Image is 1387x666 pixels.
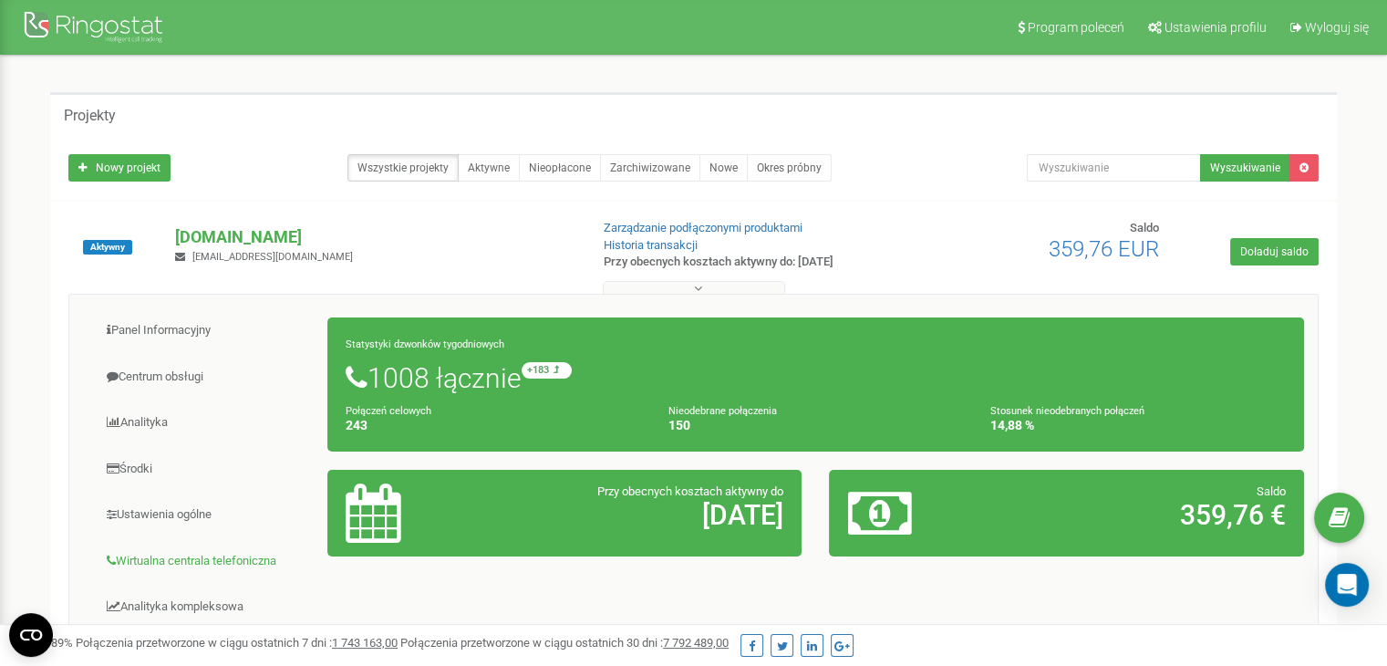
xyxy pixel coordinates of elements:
[458,154,520,182] a: Aktywne
[175,225,574,249] p: [DOMAIN_NAME]
[1325,563,1369,607] div: Open Intercom Messenger
[501,500,783,530] h2: [DATE]
[83,447,328,492] a: Środki
[1230,238,1319,265] a: Doładuj saldo
[83,355,328,400] a: Centrum obsługi
[346,405,431,417] small: Połączeń celowych
[604,254,895,271] p: Przy obecnych kosztach aktywny do: [DATE]
[346,362,1286,393] h1: 1008 łącznie
[83,308,328,353] a: Panel Informacyjny
[668,419,964,432] h4: 150
[990,419,1286,432] h4: 14,88 %
[192,251,353,263] span: [EMAIL_ADDRESS][DOMAIN_NAME]
[346,338,504,350] small: Statystyki dzwonków tygodniowych
[83,240,132,255] span: Aktywny
[668,405,777,417] small: Nieodebrane połączenia
[663,636,729,650] u: 7 792 489,00
[1130,221,1159,234] span: Saldo
[1200,154,1290,182] button: Wyszukiwanie
[1049,236,1159,262] span: 359,76 EUR
[1027,154,1201,182] input: Wyszukiwanie
[1003,500,1286,530] h2: 359,76 €
[699,154,748,182] a: Nowe
[1305,20,1369,35] span: Wyloguj się
[332,636,398,650] u: 1 743 163,00
[83,493,328,537] a: Ustawienia ogólne
[76,636,398,650] span: Połączenia przetworzone w ciągu ostatnich 7 dni :
[400,636,729,650] span: Połączenia przetworzone w ciągu ostatnich 30 dni :
[1257,484,1286,498] span: Saldo
[519,154,601,182] a: Nieopłacone
[1164,20,1267,35] span: Ustawienia profilu
[83,401,328,445] a: Analityka
[346,419,641,432] h4: 243
[604,221,802,234] a: Zarządzanie podłączonymi produktami
[990,405,1144,417] small: Stosunek nieodebranych połączeń
[347,154,459,182] a: Wszystkie projekty
[604,238,698,252] a: Historia transakcji
[83,539,328,584] a: Wirtualna centrala telefoniczna
[522,362,572,379] small: +183
[1028,20,1124,35] span: Program poleceń
[68,154,171,182] a: Nowy projekt
[747,154,832,182] a: Okres próbny
[83,585,328,630] a: Analityka kompleksowa
[64,108,116,124] h5: Projekty
[600,154,700,182] a: Zarchiwizowane
[9,613,53,657] button: Open CMP widget
[597,484,783,498] span: Przy obecnych kosztach aktywny do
